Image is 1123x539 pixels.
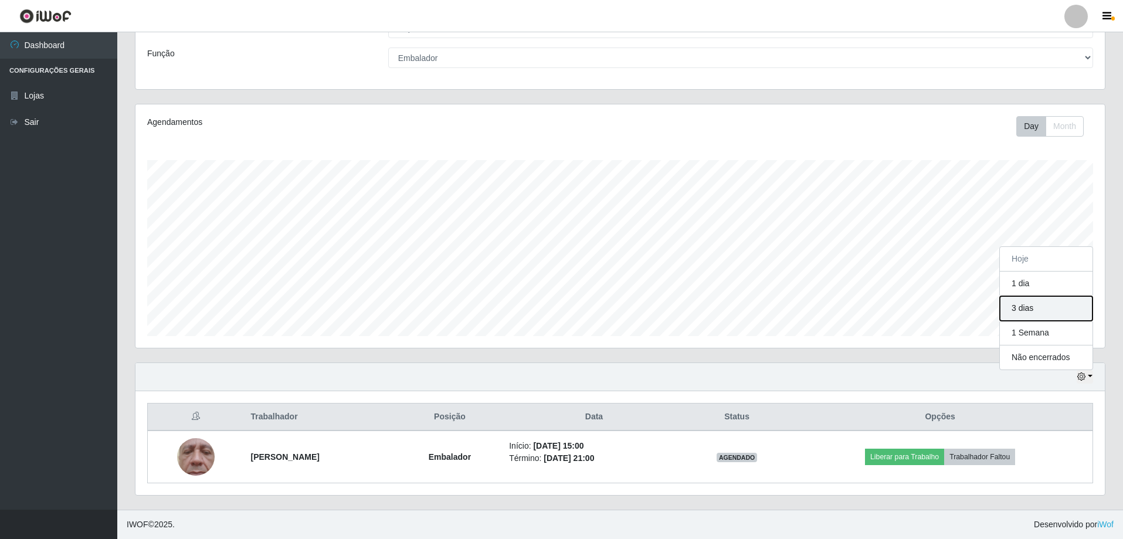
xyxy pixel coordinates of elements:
span: IWOF [127,520,148,529]
div: First group [1016,116,1084,137]
img: 1747494723003.jpeg [177,415,215,499]
img: CoreUI Logo [19,9,72,23]
button: Trabalhador Faltou [944,449,1015,465]
button: Hoje [1000,247,1093,272]
button: Month [1046,116,1084,137]
a: iWof [1097,520,1114,529]
button: 1 Semana [1000,321,1093,345]
button: 1 dia [1000,272,1093,296]
span: © 2025 . [127,518,175,531]
li: Início: [509,440,679,452]
strong: [PERSON_NAME] [250,452,319,462]
time: [DATE] 15:00 [533,441,583,450]
span: Desenvolvido por [1034,518,1114,531]
button: Day [1016,116,1046,137]
th: Status [686,404,788,431]
button: Não encerrados [1000,345,1093,369]
time: [DATE] 21:00 [544,453,594,463]
li: Término: [509,452,679,465]
span: AGENDADO [717,453,758,462]
th: Posição [398,404,503,431]
th: Data [502,404,686,431]
strong: Embalador [429,452,471,462]
button: Liberar para Trabalho [865,449,944,465]
button: 3 dias [1000,296,1093,321]
th: Opções [788,404,1093,431]
div: Toolbar with button groups [1016,116,1093,137]
div: Agendamentos [147,116,531,128]
th: Trabalhador [243,404,397,431]
label: Função [147,48,175,60]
